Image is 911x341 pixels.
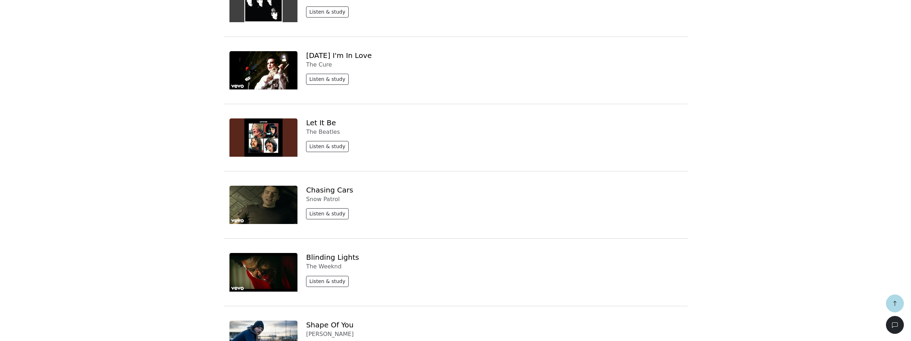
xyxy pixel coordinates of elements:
a: Shape Of You [306,321,354,329]
img: mqdefault.jpg [229,118,298,157]
a: Listen & study [306,77,352,84]
a: Listen & study [306,211,352,218]
a: Listen & study [306,10,352,16]
button: Listen & study [306,208,349,219]
button: Listen & study [306,6,349,18]
span: Snow Patrol [306,196,340,203]
a: [DATE] I'm In Love [306,51,372,60]
span: [PERSON_NAME] [306,331,354,337]
span: The Beatles [306,128,340,135]
a: Chasing Cars [306,186,353,194]
span: The Cure [306,61,332,68]
img: mqdefault.jpg [229,186,298,224]
a: Blinding Lights [306,253,359,262]
a: Let It Be [306,118,336,127]
a: Listen & study [306,144,352,151]
span: The Weeknd [306,263,341,270]
a: Listen & study [306,279,352,286]
button: Listen & study [306,74,349,85]
button: Listen & study [306,276,349,287]
button: Listen & study [306,141,349,152]
img: mqdefault.jpg [229,51,298,89]
img: mqdefault.jpg [229,253,298,291]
